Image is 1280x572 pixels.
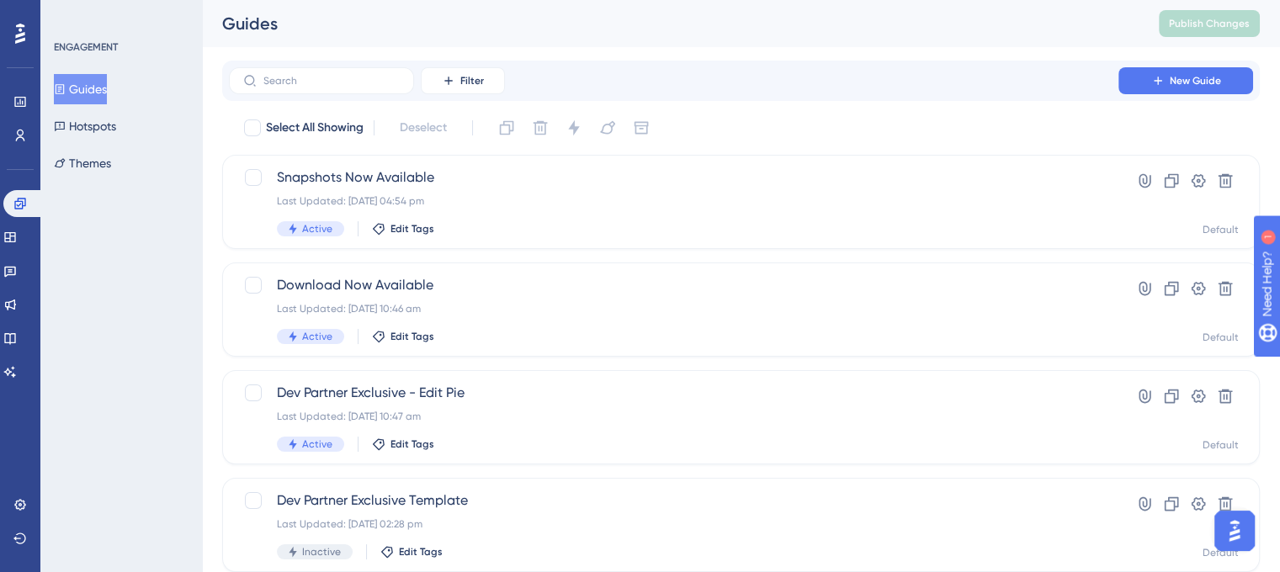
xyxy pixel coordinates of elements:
[380,545,443,559] button: Edit Tags
[277,410,1070,423] div: Last Updated: [DATE] 10:47 am
[277,275,1070,295] span: Download Now Available
[277,517,1070,531] div: Last Updated: [DATE] 02:28 pm
[1203,438,1239,452] div: Default
[1170,74,1221,87] span: New Guide
[390,437,434,451] span: Edit Tags
[302,222,332,236] span: Active
[117,8,122,22] div: 1
[390,222,434,236] span: Edit Tags
[266,118,364,138] span: Select All Showing
[390,330,434,343] span: Edit Tags
[460,74,484,87] span: Filter
[277,194,1070,208] div: Last Updated: [DATE] 04:54 pm
[1209,506,1260,556] iframe: UserGuiding AI Assistant Launcher
[1203,331,1239,344] div: Default
[263,75,400,87] input: Search
[400,118,447,138] span: Deselect
[302,545,341,559] span: Inactive
[277,490,1070,511] span: Dev Partner Exclusive Template
[1203,223,1239,236] div: Default
[302,437,332,451] span: Active
[372,437,434,451] button: Edit Tags
[385,113,462,143] button: Deselect
[277,302,1070,315] div: Last Updated: [DATE] 10:46 am
[1203,546,1239,559] div: Default
[54,40,118,54] div: ENGAGEMENT
[54,74,107,104] button: Guides
[1159,10,1260,37] button: Publish Changes
[1118,67,1253,94] button: New Guide
[277,167,1070,188] span: Snapshots Now Available
[54,148,111,178] button: Themes
[1169,17,1250,30] span: Publish Changes
[399,545,443,559] span: Edit Tags
[54,111,116,141] button: Hotspots
[421,67,505,94] button: Filter
[372,222,434,236] button: Edit Tags
[222,12,1117,35] div: Guides
[302,330,332,343] span: Active
[277,383,1070,403] span: Dev Partner Exclusive - Edit Pie
[372,330,434,343] button: Edit Tags
[40,4,105,24] span: Need Help?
